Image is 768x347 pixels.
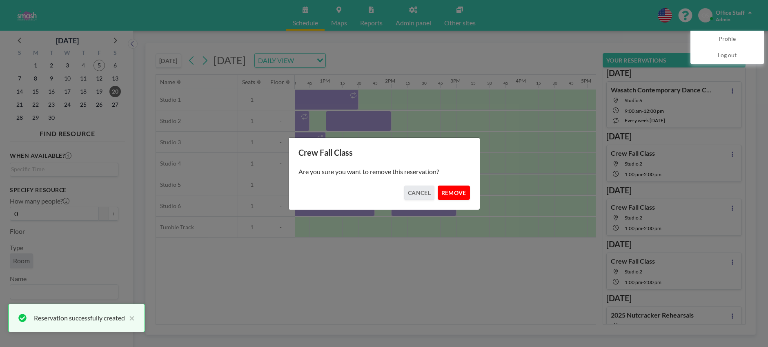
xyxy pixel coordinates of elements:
[719,35,736,43] span: Profile
[34,313,125,323] div: Reservation successfully created
[718,51,737,60] span: Log out
[298,168,470,176] p: Are you sure you want to remove this reservation?
[691,31,764,47] a: Profile
[438,186,470,200] button: REMOVE
[125,313,135,323] button: close
[691,47,764,64] a: Log out
[298,148,470,158] h3: Crew Fall Class
[404,186,434,200] button: CANCEL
